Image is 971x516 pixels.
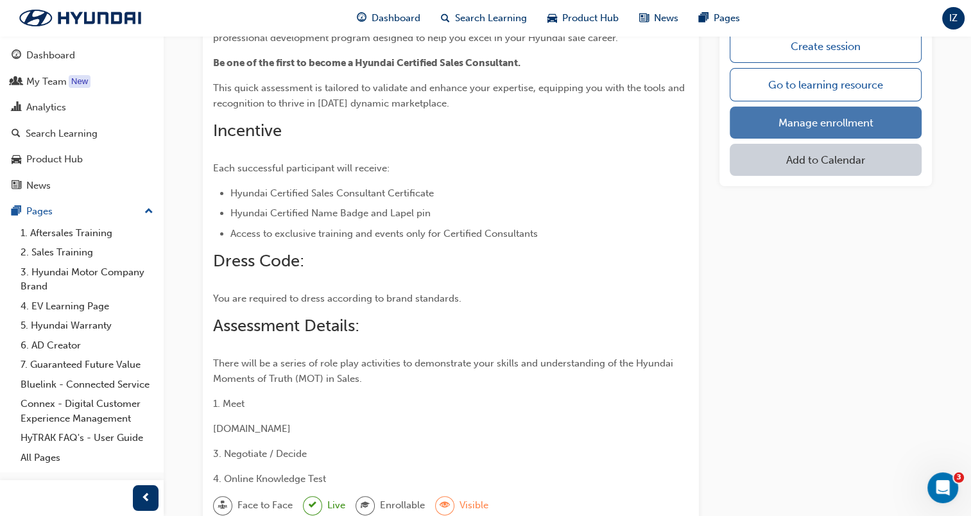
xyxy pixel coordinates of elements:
a: Manage enrollment [730,107,922,139]
span: IZ [949,11,958,26]
button: Add to Calendar [730,144,922,176]
span: up-icon [144,203,153,220]
span: guage-icon [12,50,21,62]
span: We are thrilled to introduce the new Sales Consultant Certification assessment, a real milestone ... [213,17,668,44]
span: Search Learning [455,11,527,26]
iframe: Intercom live chat [927,472,958,503]
a: My Team [5,70,159,94]
img: Trak [6,4,154,31]
a: News [5,174,159,198]
span: You are required to dress according to brand standards. [213,293,461,304]
span: Incentive [213,121,282,141]
div: News [26,178,51,193]
span: chart-icon [12,102,21,114]
a: 1. Aftersales Training [15,223,159,243]
span: News [654,11,678,26]
span: sessionType_FACE_TO_FACE-icon [218,497,227,514]
span: tick-icon [309,497,316,513]
span: eye-icon [440,497,449,514]
span: Face to Face [237,498,293,513]
button: Pages [5,200,159,223]
span: search-icon [441,10,450,26]
span: Dress Code: [213,251,304,271]
a: 7. Guaranteed Future Value [15,355,159,375]
span: This quick assessment is tailored to validate and enhance your expertise, equipping you with the ... [213,82,687,109]
span: Be one of the first to become a Hyundai Certified Sales Consultant. [213,57,520,69]
a: 4. EV Learning Page [15,297,159,316]
span: Hyundai Certified Name Badge and Lapel pin [230,207,431,219]
span: Dashboard [372,11,420,26]
a: Create session [730,30,922,63]
div: My Team [26,74,67,89]
div: Pages [26,204,53,219]
a: Dashboard [5,44,159,67]
span: search-icon [12,128,21,140]
a: 2. Sales Training [15,243,159,262]
a: Connex - Digital Customer Experience Management [15,394,159,428]
a: car-iconProduct Hub [537,5,629,31]
span: guage-icon [357,10,366,26]
a: HyTRAK FAQ's - User Guide [15,428,159,448]
a: news-iconNews [629,5,689,31]
span: prev-icon [141,490,151,506]
span: Live [327,498,345,513]
div: Tooltip anchor [69,75,90,88]
span: [DOMAIN_NAME] [213,423,291,434]
div: Search Learning [26,126,98,141]
a: 3. Hyundai Motor Company Brand [15,262,159,297]
span: people-icon [12,76,21,88]
span: There will be a series of role play activities to demonstrate your skills and understanding of th... [213,357,676,384]
span: Product Hub [562,11,619,26]
a: All Pages [15,448,159,468]
a: 5. Hyundai Warranty [15,316,159,336]
span: Hyundai Certified Sales Consultant Certificate [230,187,434,199]
span: Enrollable [380,498,425,513]
div: Product Hub [26,152,83,167]
span: Pages [714,11,740,26]
button: IZ [942,7,965,30]
span: Each successful participant will receive: [213,162,390,174]
span: pages-icon [699,10,709,26]
a: Go to learning resource [730,68,922,101]
span: Assessment Details: [213,316,359,336]
a: Product Hub [5,148,159,171]
a: search-iconSearch Learning [431,5,537,31]
span: news-icon [12,180,21,192]
span: 4. Online Knowledge Test [213,473,326,485]
span: Access to exclusive training and events only for Certified Consultants [230,228,538,239]
a: Analytics [5,96,159,119]
span: 3. Negotiate / Decide [213,448,307,460]
a: Bluelink - Connected Service [15,375,159,395]
span: car-icon [12,154,21,166]
span: 1. Meet [213,398,245,409]
div: Dashboard [26,48,75,63]
span: news-icon [639,10,649,26]
a: pages-iconPages [689,5,750,31]
div: Analytics [26,100,66,115]
span: Visible [460,498,488,513]
span: pages-icon [12,206,21,218]
a: Search Learning [5,122,159,146]
span: graduationCap-icon [361,497,370,514]
span: car-icon [547,10,557,26]
a: 6. AD Creator [15,336,159,356]
button: DashboardMy TeamAnalyticsSearch LearningProduct HubNews [5,41,159,200]
span: 3 [954,472,964,483]
a: guage-iconDashboard [347,5,431,31]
